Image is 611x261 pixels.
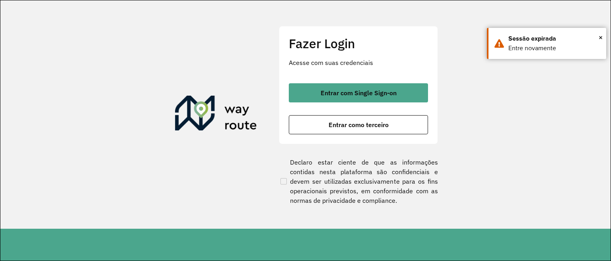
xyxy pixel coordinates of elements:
p: Acesse com suas credenciais [289,58,428,67]
label: Declaro estar ciente de que as informações contidas nesta plataforma são confidenciais e devem se... [279,157,438,205]
button: button [289,83,428,102]
h2: Fazer Login [289,36,428,51]
button: button [289,115,428,134]
span: Entrar como terceiro [329,122,389,128]
span: Entrar com Single Sign-on [321,90,397,96]
img: Roteirizador AmbevTech [175,96,257,134]
span: × [599,31,603,43]
button: Close [599,31,603,43]
div: Entre novamente [508,43,600,53]
div: Sessão expirada [508,34,600,43]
